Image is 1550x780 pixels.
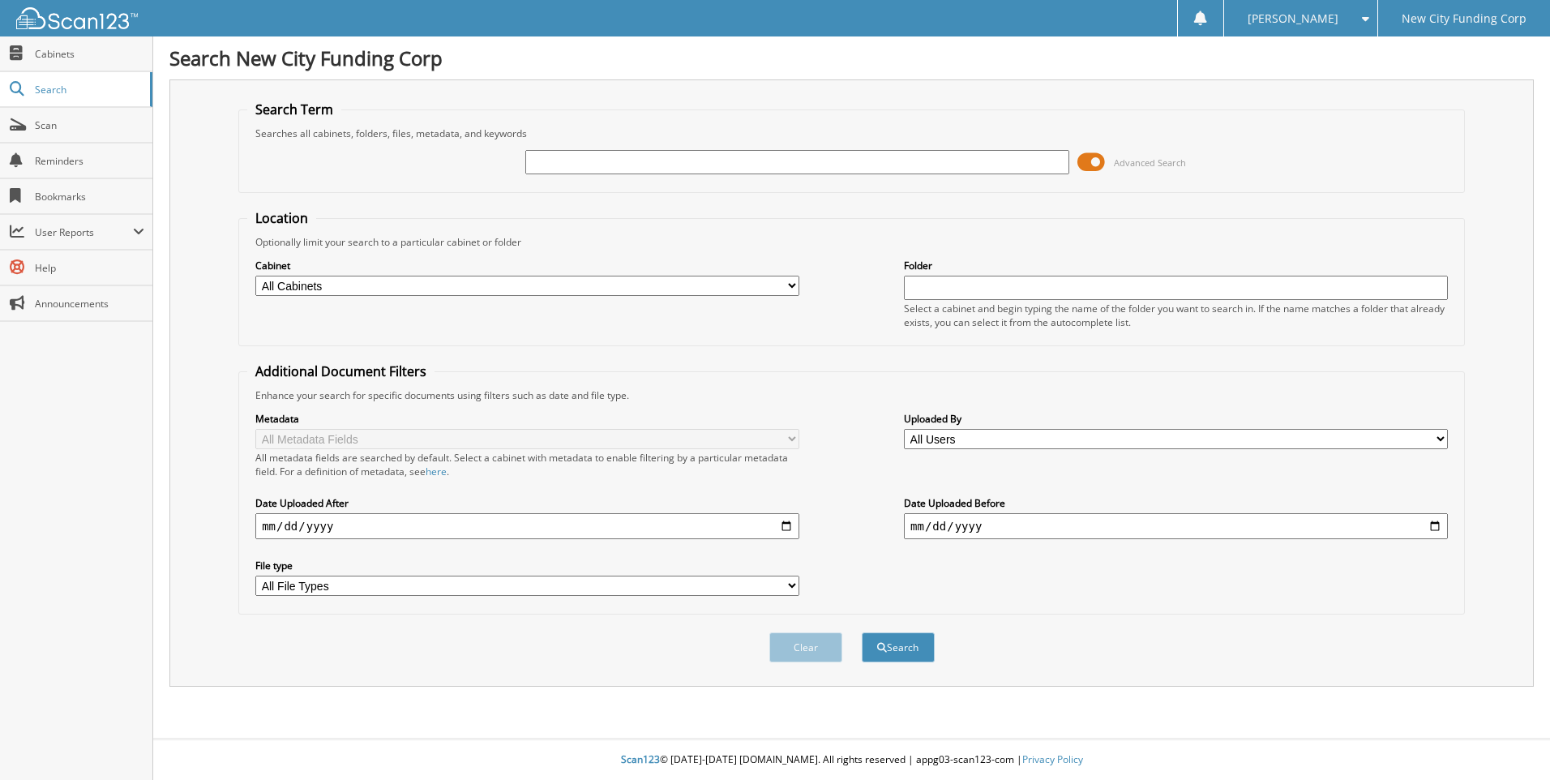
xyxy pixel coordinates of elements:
label: Folder [904,259,1448,272]
span: [PERSON_NAME] [1248,14,1338,24]
button: Clear [769,632,842,662]
label: Cabinet [255,259,799,272]
span: Announcements [35,297,144,311]
span: Scan123 [621,752,660,766]
legend: Location [247,209,316,227]
span: Search [35,83,142,96]
span: Reminders [35,154,144,168]
label: File type [255,559,799,572]
div: Optionally limit your search to a particular cabinet or folder [247,235,1456,249]
div: Enhance your search for specific documents using filters such as date and file type. [247,388,1456,402]
input: end [904,513,1448,539]
span: Advanced Search [1114,156,1186,169]
input: start [255,513,799,539]
a: here [426,465,447,478]
img: scan123-logo-white.svg [16,7,138,29]
label: Date Uploaded After [255,496,799,510]
label: Date Uploaded Before [904,496,1448,510]
div: All metadata fields are searched by default. Select a cabinet with metadata to enable filtering b... [255,451,799,478]
span: Cabinets [35,47,144,61]
button: Search [862,632,935,662]
span: Bookmarks [35,190,144,204]
h1: Search New City Funding Corp [169,45,1534,71]
span: Help [35,261,144,275]
div: Searches all cabinets, folders, files, metadata, and keywords [247,126,1456,140]
div: © [DATE]-[DATE] [DOMAIN_NAME]. All rights reserved | appg03-scan123-com | [153,740,1550,780]
span: New City Funding Corp [1402,14,1526,24]
label: Metadata [255,412,799,426]
a: Privacy Policy [1022,752,1083,766]
span: Scan [35,118,144,132]
span: User Reports [35,225,133,239]
legend: Additional Document Filters [247,362,435,380]
label: Uploaded By [904,412,1448,426]
legend: Search Term [247,101,341,118]
div: Select a cabinet and begin typing the name of the folder you want to search in. If the name match... [904,302,1448,329]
